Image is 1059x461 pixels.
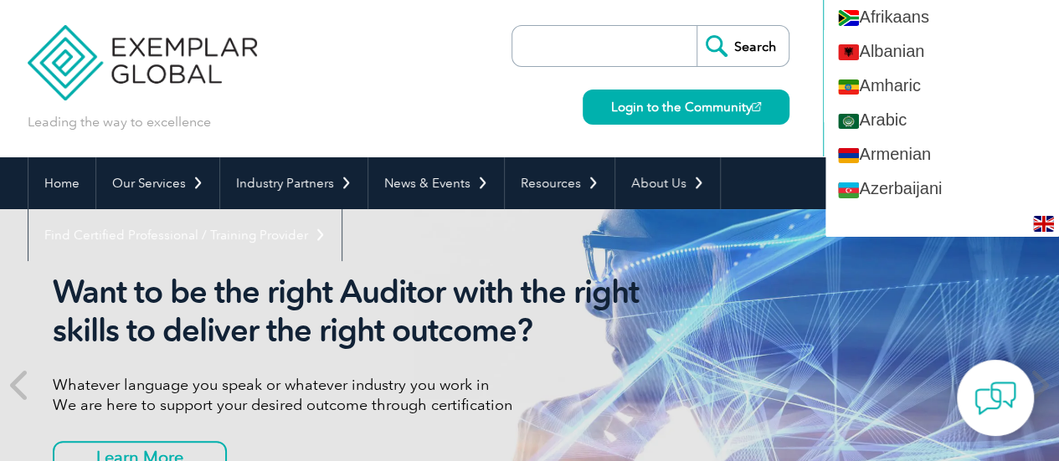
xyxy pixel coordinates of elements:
[697,26,789,66] input: Search
[838,79,859,95] img: am
[615,157,720,209] a: About Us
[96,157,219,209] a: Our Services
[583,90,789,125] a: Login to the Community
[53,375,681,415] p: Whatever language you speak or whatever industry you work in We are here to support your desired ...
[825,207,1059,241] a: Basque
[28,209,342,261] a: Find Certified Professional / Training Provider
[838,114,859,130] img: ar
[838,182,859,198] img: az
[752,102,761,111] img: open_square.png
[838,44,859,60] img: sq
[838,148,859,164] img: hy
[974,377,1016,419] img: contact-chat.png
[368,157,504,209] a: News & Events
[220,157,368,209] a: Industry Partners
[28,113,211,131] p: Leading the way to excellence
[825,137,1059,172] a: Armenian
[825,34,1059,69] a: Albanian
[505,157,614,209] a: Resources
[838,10,859,26] img: af
[825,172,1059,206] a: Azerbaijani
[28,157,95,209] a: Home
[1033,216,1054,232] img: en
[825,69,1059,103] a: Amharic
[53,273,681,350] h2: Want to be the right Auditor with the right skills to deliver the right outcome?
[825,103,1059,137] a: Arabic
